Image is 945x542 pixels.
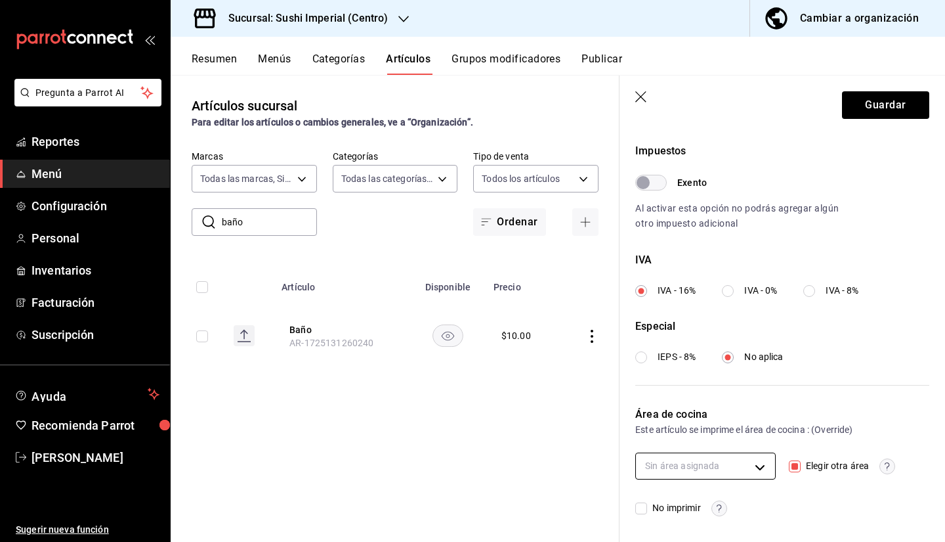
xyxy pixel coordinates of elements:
[635,319,929,334] div: Especial
[800,9,919,28] div: Cambiar a organización
[744,284,777,298] span: IVA - 0%
[274,262,410,304] th: Artículo
[192,53,945,75] div: navigation tabs
[31,386,142,402] span: Ayuda
[31,261,159,279] span: Inventarios
[432,325,463,347] button: availability-product
[192,53,237,75] button: Resumen
[218,11,388,26] h3: Sucursal: Sushi Imperial (Centro)
[482,172,560,185] span: Todos los artículos
[826,284,858,298] span: IVA - 8%
[31,417,159,434] span: Recomienda Parrot
[31,165,159,183] span: Menú
[312,53,366,75] button: Categorías
[31,449,159,466] span: [PERSON_NAME]
[289,323,394,336] button: edit-product-location
[635,143,929,159] div: Impuestos
[635,201,840,231] p: Al activar esta opción no podrás agregar algún otro impuesto adicional
[31,133,159,150] span: Reportes
[410,262,486,304] th: Disponible
[635,252,929,268] div: IVA
[486,262,559,304] th: Precio
[658,284,696,298] span: IVA - 16%
[801,459,869,473] span: Elegir otra área
[451,53,560,75] button: Grupos modificadores
[31,197,159,215] span: Configuración
[192,117,473,127] strong: Para editar los artículos o cambios generales, ve a “Organización”.
[192,152,317,161] label: Marcas
[341,172,434,185] span: Todas las categorías, Sin categoría
[35,86,141,100] span: Pregunta a Parrot AI
[192,96,297,116] div: Artículos sucursal
[16,523,159,537] span: Sugerir nueva función
[647,501,700,515] span: No imprimir
[658,350,696,364] span: IEPS - 8%
[386,53,430,75] button: Artículos
[31,229,159,247] span: Personal
[333,152,458,161] label: Categorías
[473,208,545,236] button: Ordenar
[473,152,598,161] label: Tipo de venta
[200,172,293,185] span: Todas las marcas, Sin marca
[635,422,929,437] div: Este artículo se imprime el área de cocina : (Override)
[677,176,707,190] span: Exento
[744,350,783,364] span: No aplica
[289,338,373,348] span: AR-1725131260240
[31,294,159,311] span: Facturación
[31,326,159,344] span: Suscripción
[635,407,929,422] div: Área de cocina
[645,461,719,471] span: Sin área asignada
[258,53,291,75] button: Menús
[585,330,598,343] button: actions
[842,91,929,119] button: Guardar
[144,34,155,45] button: open_drawer_menu
[14,79,161,106] button: Pregunta a Parrot AI
[581,53,622,75] button: Publicar
[222,209,317,235] input: Buscar artículo
[501,329,531,342] div: $ 10.00
[9,95,161,109] a: Pregunta a Parrot AI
